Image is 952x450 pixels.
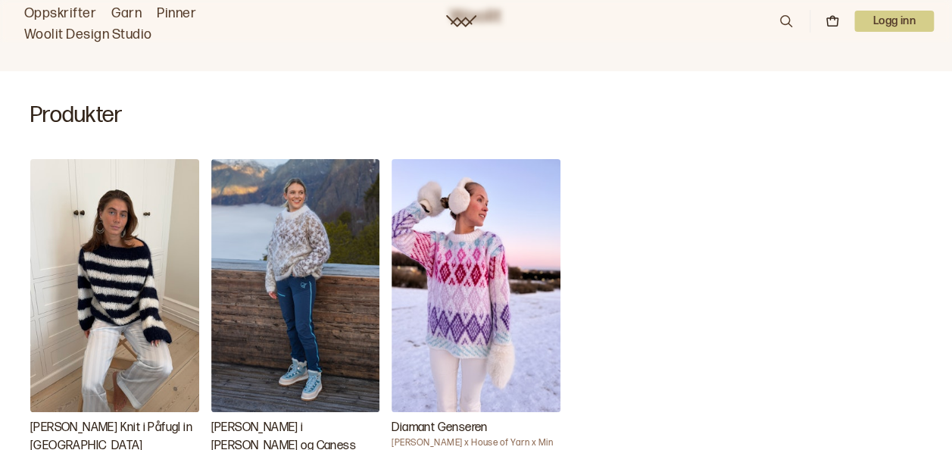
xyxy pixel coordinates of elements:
p: Logg inn [854,11,934,32]
a: Pinner [157,3,196,24]
a: Woolit [446,15,476,27]
a: Woolit Design Studio [24,24,152,45]
a: Oppskrifter [24,3,96,24]
a: Garn [111,3,142,24]
img: Ingrid Raadim x House of Yarn x Min MoteDiamant Genseren [392,159,560,412]
img: Design by SiAnna Olympia Knit i Påfugl in Paris [30,159,199,412]
h3: Diamant Genseren [392,419,560,437]
button: User dropdown [854,11,934,32]
img: Hrönn JónsdóttirCarly Genser i Myk Påfugl og Caness [211,159,380,412]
